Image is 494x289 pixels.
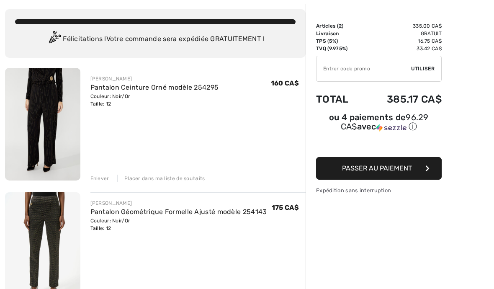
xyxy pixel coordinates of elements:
div: Expédition sans interruption [316,186,442,194]
input: Code promo [316,56,411,81]
td: Livraison [316,30,363,37]
div: Placer dans ma liste de souhaits [117,175,205,182]
span: Utiliser [411,65,435,72]
img: Pantalon Ceinture Orné modèle 254295 [5,68,80,181]
td: Gratuit [363,30,442,37]
td: Total [316,85,363,114]
span: 175 CA$ [272,204,299,212]
td: 16.75 CA$ [363,37,442,45]
span: Passer au paiement [342,164,412,172]
span: 2 [339,23,342,29]
img: Congratulation2.svg [46,31,63,48]
span: 160 CA$ [271,79,299,87]
div: Couleur: Noir/Or Taille: 12 [90,93,219,108]
iframe: PayPal-paypal [316,135,442,154]
button: Passer au paiement [316,157,442,180]
td: TVQ (9.975%) [316,45,363,52]
div: Enlever [90,175,109,182]
div: Félicitations ! Votre commande sera expédiée GRATUITEMENT ! [15,31,296,48]
div: Couleur: Noir/Or Taille: 12 [90,217,267,232]
div: [PERSON_NAME] [90,75,219,83]
span: 96.29 CA$ [341,112,429,132]
td: TPS (5%) [316,37,363,45]
a: Pantalon Ceinture Orné modèle 254295 [90,83,219,91]
td: 33.42 CA$ [363,45,442,52]
td: 385.17 CA$ [363,85,442,114]
div: ou 4 paiements de96.29 CA$avecSezzle Cliquez pour en savoir plus sur Sezzle [316,114,442,135]
div: [PERSON_NAME] [90,199,267,207]
a: Pantalon Géométrique Formelle Ajusté modèle 254143 [90,208,267,216]
td: 335.00 CA$ [363,22,442,30]
img: Sezzle [376,124,407,132]
div: ou 4 paiements de avec [316,114,442,132]
td: Articles ( ) [316,22,363,30]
